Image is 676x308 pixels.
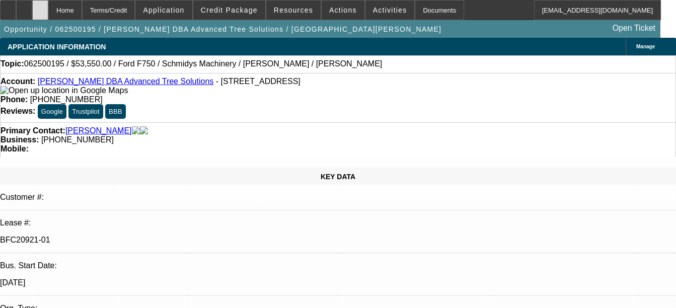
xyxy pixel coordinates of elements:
span: Opportunity / 062500195 / [PERSON_NAME] DBA Advanced Tree Solutions / [GEOGRAPHIC_DATA][PERSON_NAME] [4,25,441,33]
img: facebook-icon.png [132,126,140,135]
button: Credit Package [193,1,265,20]
strong: Reviews: [1,107,35,115]
span: Manage [636,44,655,49]
span: [PHONE_NUMBER] [41,135,114,144]
strong: Mobile: [1,144,29,153]
a: View Google Maps [1,86,128,95]
span: Resources [274,6,313,14]
button: Google [38,104,66,119]
button: Trustpilot [68,104,103,119]
strong: Account: [1,77,35,86]
a: Open Ticket [609,20,659,37]
span: 062500195 / $53,550.00 / Ford F750 / Schmidys Machinery / [PERSON_NAME] / [PERSON_NAME] [24,59,382,68]
span: Actions [329,6,357,14]
img: Open up location in Google Maps [1,86,128,95]
a: [PERSON_NAME] [65,126,132,135]
button: Resources [266,1,321,20]
button: BBB [105,104,126,119]
strong: Topic: [1,59,24,68]
img: linkedin-icon.png [140,126,148,135]
span: [PHONE_NUMBER] [30,95,103,104]
button: Activities [365,1,415,20]
span: APPLICATION INFORMATION [8,43,106,51]
span: - [STREET_ADDRESS] [216,77,301,86]
strong: Business: [1,135,39,144]
span: Application [143,6,184,14]
strong: Primary Contact: [1,126,65,135]
strong: Phone: [1,95,28,104]
span: Activities [373,6,407,14]
button: Application [135,1,192,20]
button: Actions [322,1,364,20]
a: [PERSON_NAME] DBA Advanced Tree Solutions [38,77,214,86]
span: Credit Package [201,6,258,14]
span: KEY DATA [321,173,355,181]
